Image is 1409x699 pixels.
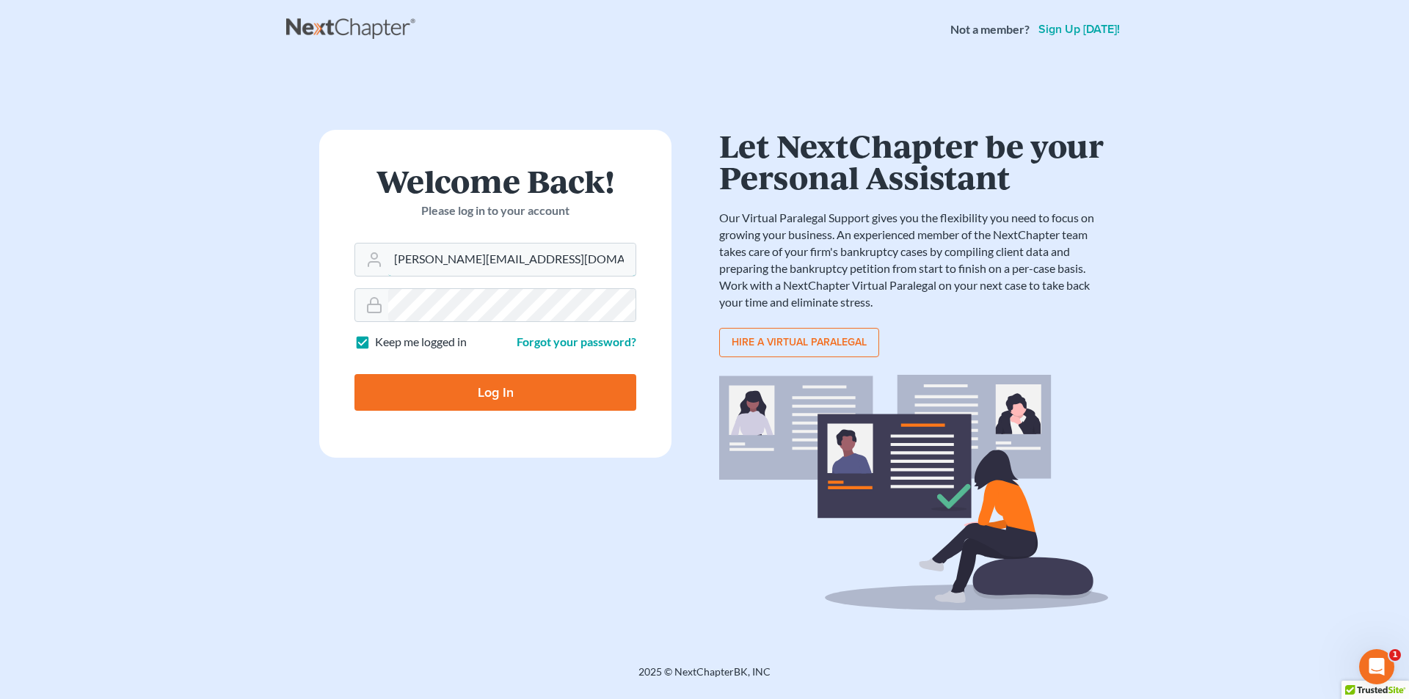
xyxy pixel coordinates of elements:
span: 1 [1389,649,1401,661]
div: 2025 © NextChapterBK, INC [286,665,1123,691]
iframe: Intercom live chat [1359,649,1394,684]
strong: Not a member? [950,21,1030,38]
a: Forgot your password? [517,334,636,348]
input: Email Address [388,244,636,276]
input: Log In [354,374,636,411]
a: Sign up [DATE]! [1035,23,1123,35]
h1: Welcome Back! [354,165,636,197]
label: Keep me logged in [375,334,467,351]
p: Please log in to your account [354,202,636,219]
p: Our Virtual Paralegal Support gives you the flexibility you need to focus on growing your busines... [719,210,1108,310]
img: virtual_paralegal_bg-b12c8cf30858a2b2c02ea913d52db5c468ecc422855d04272ea22d19010d70dc.svg [719,375,1108,610]
a: Hire a virtual paralegal [719,328,879,357]
h1: Let NextChapter be your Personal Assistant [719,130,1108,192]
